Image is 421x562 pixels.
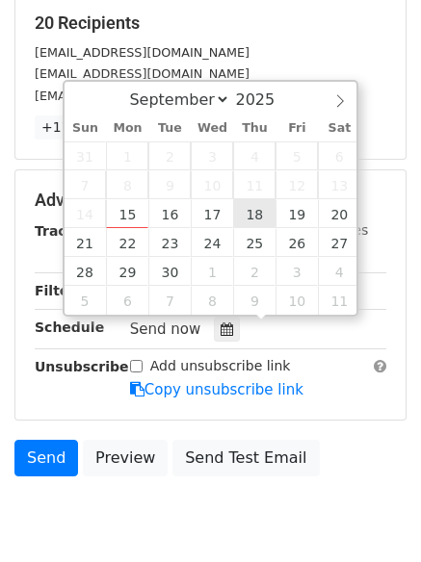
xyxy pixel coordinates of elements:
strong: Schedule [35,319,104,335]
span: October 1, 2025 [191,257,233,286]
small: [EMAIL_ADDRESS][DOMAIN_NAME] [35,89,250,103]
span: September 8, 2025 [106,170,148,199]
span: September 1, 2025 [106,141,148,170]
span: September 6, 2025 [318,141,360,170]
span: September 21, 2025 [65,228,107,257]
span: September 14, 2025 [65,199,107,228]
span: Fri [276,122,318,135]
span: Send now [130,320,201,338]
span: September 3, 2025 [191,141,233,170]
span: September 9, 2025 [148,170,191,199]
span: October 9, 2025 [233,286,276,315]
span: October 3, 2025 [276,257,318,286]
span: September 29, 2025 [106,257,148,286]
span: August 31, 2025 [65,141,107,170]
strong: Unsubscribe [35,359,129,374]
a: Send Test Email [172,440,319,476]
span: October 6, 2025 [106,286,148,315]
span: October 2, 2025 [233,257,276,286]
a: Copy unsubscribe link [130,381,303,398]
span: Thu [233,122,276,135]
span: October 4, 2025 [318,257,360,286]
span: September 25, 2025 [233,228,276,257]
span: September 10, 2025 [191,170,233,199]
span: September 12, 2025 [276,170,318,199]
label: Add unsubscribe link [150,356,291,376]
span: September 19, 2025 [276,199,318,228]
span: September 13, 2025 [318,170,360,199]
span: October 5, 2025 [65,286,107,315]
span: October 10, 2025 [276,286,318,315]
span: Sun [65,122,107,135]
span: September 5, 2025 [276,141,318,170]
iframe: Chat Widget [325,470,421,562]
a: Send [14,440,78,476]
input: Year [230,90,300,109]
span: Wed [191,122,233,135]
span: September 11, 2025 [233,170,276,199]
span: September 4, 2025 [233,141,276,170]
small: [EMAIL_ADDRESS][DOMAIN_NAME] [35,66,250,81]
strong: Tracking [35,223,99,239]
a: +17 more [35,115,116,140]
h5: Advanced [35,190,386,211]
span: September 22, 2025 [106,228,148,257]
span: Mon [106,122,148,135]
span: October 7, 2025 [148,286,191,315]
span: September 18, 2025 [233,199,276,228]
span: September 30, 2025 [148,257,191,286]
strong: Filters [35,283,84,298]
span: September 28, 2025 [65,257,107,286]
span: Tue [148,122,191,135]
span: September 26, 2025 [276,228,318,257]
span: October 8, 2025 [191,286,233,315]
a: Preview [83,440,168,476]
span: September 7, 2025 [65,170,107,199]
span: September 23, 2025 [148,228,191,257]
span: September 20, 2025 [318,199,360,228]
span: September 24, 2025 [191,228,233,257]
span: Sat [318,122,360,135]
span: September 27, 2025 [318,228,360,257]
small: [EMAIL_ADDRESS][DOMAIN_NAME] [35,45,250,60]
span: October 11, 2025 [318,286,360,315]
span: September 2, 2025 [148,141,191,170]
span: September 16, 2025 [148,199,191,228]
span: September 17, 2025 [191,199,233,228]
h5: 20 Recipients [35,13,386,34]
span: September 15, 2025 [106,199,148,228]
